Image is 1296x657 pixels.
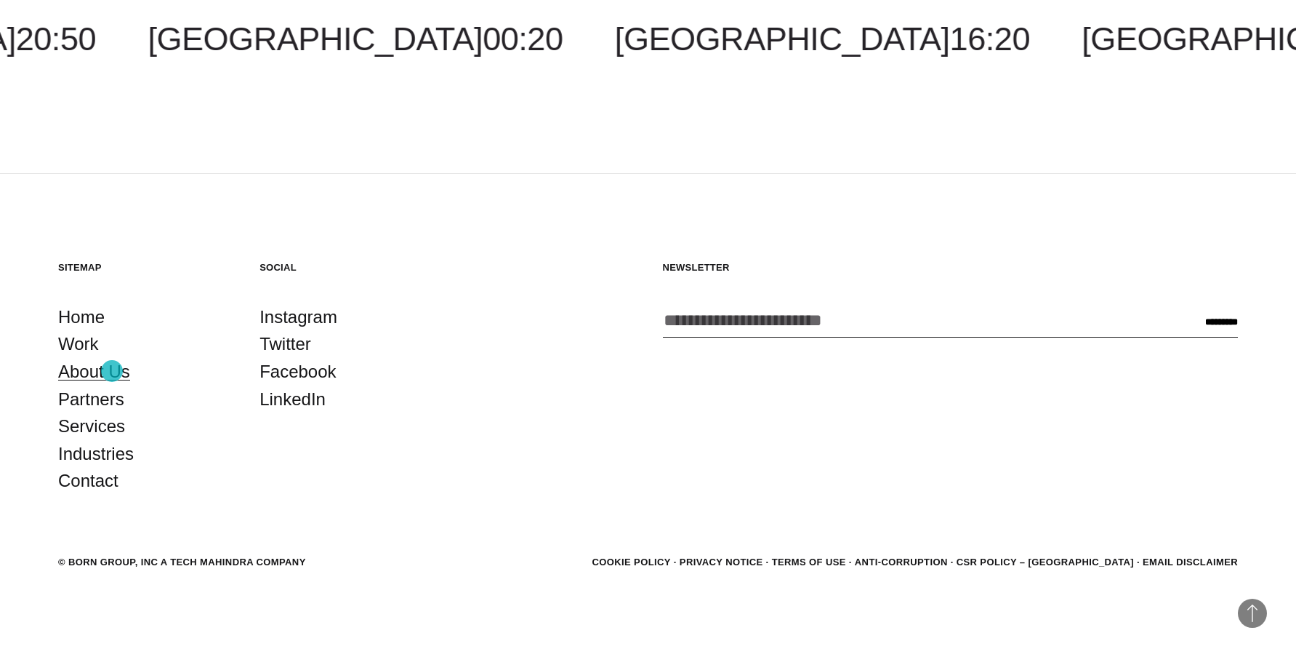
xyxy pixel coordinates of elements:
span: 00:20 [483,20,563,57]
a: Home [58,303,105,331]
a: Work [58,330,99,358]
h5: Social [259,261,432,274]
button: Back to Top [1238,599,1267,628]
a: About Us [58,358,130,386]
a: Terms of Use [772,557,846,568]
a: Anti-Corruption [855,557,948,568]
a: CSR POLICY – [GEOGRAPHIC_DATA] [957,557,1134,568]
div: © BORN GROUP, INC A Tech Mahindra Company [58,555,306,570]
a: Services [58,413,125,440]
a: Cookie Policy [592,557,670,568]
a: Contact [58,467,118,495]
a: Partners [58,386,124,413]
h5: Sitemap [58,261,230,274]
span: 20:50 [16,20,96,57]
a: [GEOGRAPHIC_DATA]16:20 [615,20,1030,57]
a: Email Disclaimer [1143,557,1238,568]
a: LinkedIn [259,386,326,413]
h5: Newsletter [663,261,1239,274]
span: 16:20 [950,20,1030,57]
a: Industries [58,440,134,468]
a: Facebook [259,358,336,386]
a: Privacy Notice [680,557,763,568]
a: [GEOGRAPHIC_DATA]00:20 [148,20,563,57]
a: Twitter [259,330,311,358]
a: Instagram [259,303,337,331]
